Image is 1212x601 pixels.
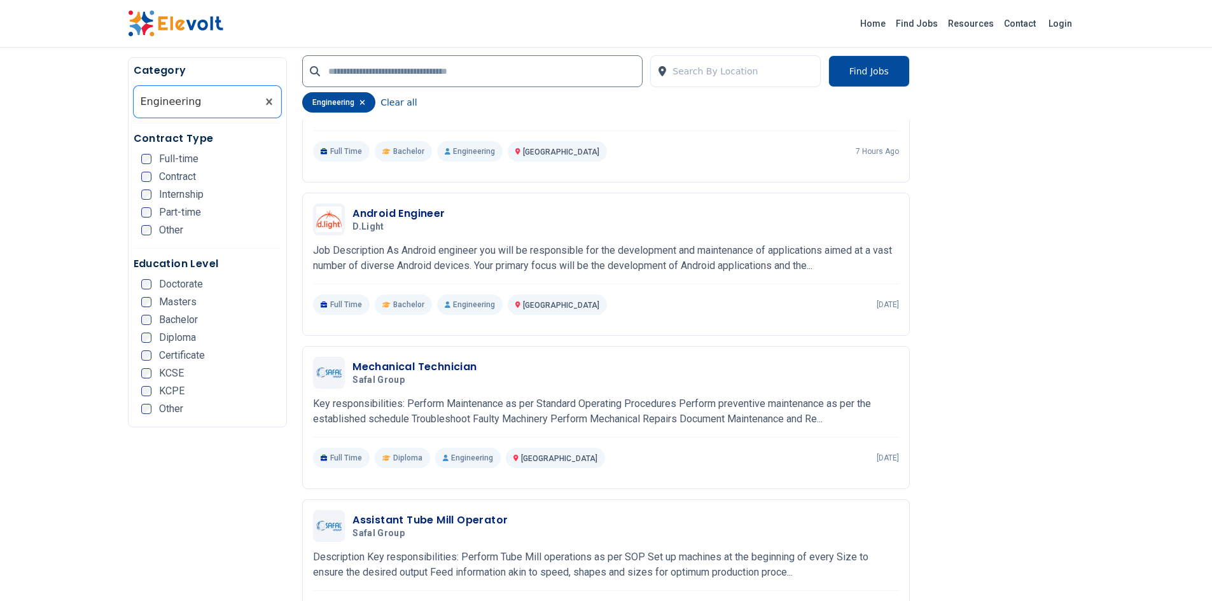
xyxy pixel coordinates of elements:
input: Contract [141,172,151,182]
span: Doctorate [159,279,203,289]
p: Full Time [313,448,370,468]
a: Login [1041,11,1080,36]
input: KCPE [141,386,151,396]
span: Contract [159,172,196,182]
span: [GEOGRAPHIC_DATA] [521,454,597,463]
span: Internship [159,190,204,200]
input: Bachelor [141,315,151,325]
input: KCSE [141,368,151,378]
p: Description Key responsibilities: Perform Tube Mill operations as per SOP Set up machines at the ... [313,549,899,580]
img: d.light [316,207,342,232]
a: Find Jobs [891,13,943,34]
img: Safal Group [316,368,342,378]
span: KCPE [159,386,185,396]
span: Bachelor [393,146,424,156]
a: d.lightAndroid Engineerd.lightJob Description As Android engineer you will be responsible for the... [313,204,899,315]
input: Certificate [141,350,151,361]
h3: Assistant Tube Mill Operator [352,513,508,528]
button: Clear all [380,92,417,113]
span: Other [159,225,183,235]
h5: Category [134,63,282,78]
span: Safal Group [352,528,405,539]
span: Bachelor [159,315,198,325]
a: Home [855,13,891,34]
a: Resources [943,13,999,34]
img: Safal Group [316,521,342,532]
input: Doctorate [141,279,151,289]
img: Elevolt [128,10,223,37]
span: Full-time [159,154,199,164]
button: Find Jobs [828,55,910,87]
span: Masters [159,297,197,307]
input: Other [141,225,151,235]
input: Masters [141,297,151,307]
p: 7 hours ago [856,146,899,156]
span: Other [159,404,183,414]
p: Job Description As Android engineer you will be responsible for the development and maintenance o... [313,243,899,273]
span: Certificate [159,350,205,361]
h3: Android Engineer [352,206,445,221]
p: Full Time [313,294,370,315]
span: Bachelor [393,300,424,310]
span: Safal Group [352,375,405,386]
input: Other [141,404,151,414]
a: Safal GroupMechanical TechnicianSafal GroupKey responsibilities: Perform Maintenance as per Stand... [313,357,899,468]
iframe: Chat Widget [1148,540,1212,601]
p: Engineering [435,448,501,468]
iframe: Advertisement [925,57,1085,439]
p: Full Time [313,141,370,162]
span: [GEOGRAPHIC_DATA] [523,301,599,310]
p: Engineering [437,294,503,315]
input: Full-time [141,154,151,164]
input: Internship [141,190,151,200]
span: d.light [352,221,384,233]
input: Part-time [141,207,151,218]
p: [DATE] [877,300,899,310]
h5: Education Level [134,256,282,272]
span: Diploma [393,453,422,463]
span: Part-time [159,207,201,218]
span: [GEOGRAPHIC_DATA] [523,148,599,156]
div: engineering [302,92,375,113]
input: Diploma [141,333,151,343]
h3: Mechanical Technician [352,359,477,375]
a: Contact [999,13,1041,34]
span: Diploma [159,333,196,343]
p: [DATE] [877,453,899,463]
p: Key responsibilities: Perform Maintenance as per Standard Operating Procedures Perform preventive... [313,396,899,427]
p: Engineering [437,141,503,162]
h5: Contract Type [134,131,282,146]
span: KCSE [159,368,184,378]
